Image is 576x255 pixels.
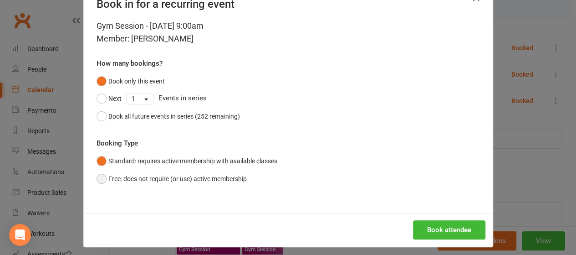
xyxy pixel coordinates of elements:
div: Events in series [97,90,480,107]
button: Book all future events in series (252 remaining) [97,108,240,125]
button: Standard: requires active membership with available classes [97,152,277,170]
label: Booking Type [97,138,138,149]
button: Free: does not require (or use) active membership [97,170,247,187]
button: Book attendee [413,220,485,239]
div: Gym Session - [DATE] 9:00am Member: [PERSON_NAME] [97,20,480,45]
div: Book all future events in series (252 remaining) [108,111,240,121]
div: Open Intercom Messenger [9,224,31,246]
button: Next [97,90,122,107]
button: Book only this event [97,73,165,90]
label: How many bookings? [97,58,163,69]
